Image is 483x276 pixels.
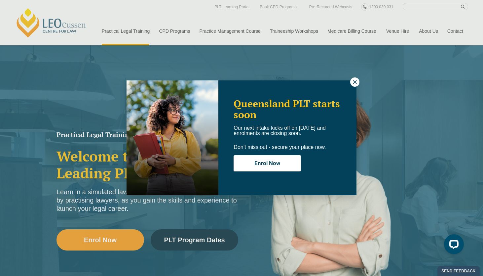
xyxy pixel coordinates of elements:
span: Our next intake kicks off on [DATE] and enrolments are closing soon. [234,125,326,136]
span: Queensland PLT starts soon [234,97,340,121]
button: Enrol Now [234,155,301,171]
button: Close [350,77,359,87]
img: Woman in yellow blouse holding folders looking to the right and smiling [127,80,218,195]
iframe: LiveChat chat widget [439,232,466,259]
span: Don’t miss out - secure your place now. [234,144,326,150]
